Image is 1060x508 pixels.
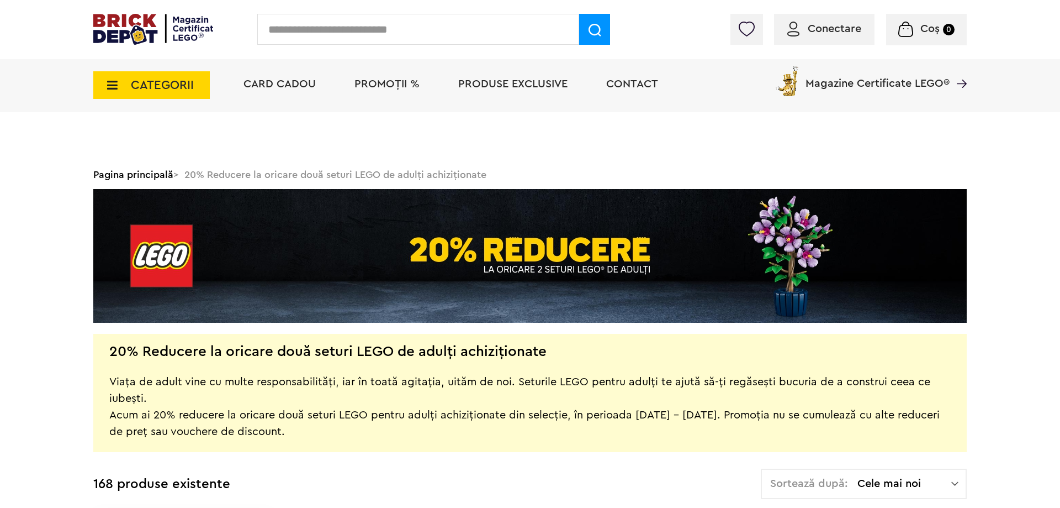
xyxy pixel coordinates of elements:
[131,79,194,91] span: CATEGORII
[458,78,568,90] a: Produse exclusive
[805,64,950,89] span: Magazine Certificate LEGO®
[943,24,955,35] small: 0
[93,189,967,323] img: Landing page banner
[243,78,316,90] a: Card Cadou
[93,469,230,500] div: 168 produse existente
[109,357,951,440] div: Viața de adult vine cu multe responsabilități, iar în toată agitația, uităm de noi. Seturile LEGO...
[920,23,940,34] span: Coș
[787,23,861,34] a: Conectare
[109,346,547,357] h2: 20% Reducere la oricare două seturi LEGO de adulți achiziționate
[354,78,420,90] a: PROMOȚII %
[808,23,861,34] span: Conectare
[606,78,658,90] a: Contact
[93,170,173,180] a: Pagina principală
[93,160,967,189] div: > 20% Reducere la oricare două seturi LEGO de adulți achiziționate
[857,478,951,489] span: Cele mai noi
[770,478,848,489] span: Sortează după:
[950,64,967,75] a: Magazine Certificate LEGO®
